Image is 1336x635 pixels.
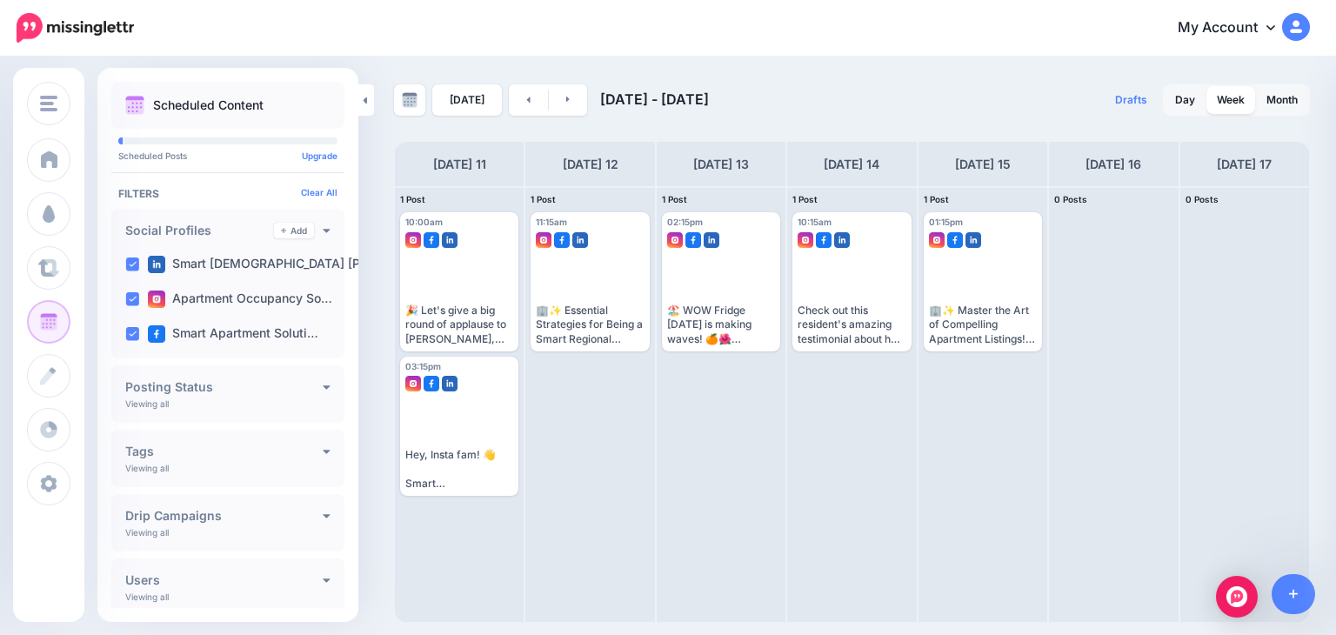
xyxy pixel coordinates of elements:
img: facebook-square.png [424,376,439,391]
div: 🏖️ WOW Fridge [DATE] is making waves! 🍊🌺 We're diving into communities with spectacular stocked f... [667,304,775,346]
span: 0 Posts [1054,194,1087,204]
img: instagram-square.png [405,232,421,248]
span: [DATE] - [DATE] [600,90,709,108]
img: linkedin-square.png [965,232,981,248]
img: instagram-square.png [148,291,165,308]
h4: [DATE] 12 [563,154,618,175]
span: 0 Posts [1186,194,1219,204]
span: 1 Post [924,194,949,204]
a: My Account [1160,7,1310,50]
h4: Filters [118,187,337,200]
span: 1 Post [400,194,425,204]
img: linkedin-square.png [834,232,850,248]
div: Hey, Insta fam! 👋 Smart [DEMOGRAPHIC_DATA] [PERSON_NAME] here, ready to share my essential strate... [405,448,513,491]
label: Apartment Occupancy So… [148,291,332,308]
span: 1 Post [792,194,818,204]
img: calendar-grey-darker.png [402,92,417,108]
a: Upgrade [302,150,337,161]
span: 10:15am [798,217,832,227]
a: Day [1165,86,1206,114]
img: facebook-square.png [554,232,570,248]
h4: [DATE] 11 [433,154,486,175]
img: facebook-square.png [685,232,701,248]
div: 🎉 Let's give a big round of applause to [PERSON_NAME], this week's winner of the Smart Staffer Aw... [405,304,513,346]
span: 10:00am [405,217,443,227]
img: calendar.png [125,96,144,115]
a: Week [1206,86,1255,114]
p: Viewing all [125,463,169,473]
h4: Social Profiles [125,224,274,237]
a: Add [274,223,314,238]
a: Month [1256,86,1308,114]
h4: Tags [125,445,323,458]
h4: Drip Campaigns [125,510,323,522]
img: instagram-square.png [405,376,421,391]
a: Clear All [301,187,337,197]
img: menu.png [40,96,57,111]
img: linkedin-square.png [572,232,588,248]
p: Viewing all [125,592,169,602]
img: facebook-square.png [148,325,165,343]
div: 🏢✨ Essential Strategies for Being a Smart Regional Manager ✨🏢 🤝 Be supportive: Encourage open com... [536,304,644,346]
div: Open Intercom Messenger [1216,576,1258,618]
p: Viewing all [125,398,169,409]
span: 01:15pm [929,217,963,227]
img: facebook-square.png [424,232,439,248]
h4: Users [125,574,323,586]
img: instagram-square.png [798,232,813,248]
span: 11:15am [536,217,567,227]
img: linkedin-square.png [442,232,458,248]
h4: [DATE] 14 [824,154,879,175]
img: instagram-square.png [929,232,945,248]
span: Drafts [1115,95,1147,105]
h4: [DATE] 15 [955,154,1011,175]
label: Smart [DEMOGRAPHIC_DATA] [PERSON_NAME]… [148,256,459,273]
span: 03:15pm [405,361,441,371]
img: facebook-square.png [947,232,963,248]
h4: Posting Status [125,381,323,393]
span: 02:15pm [667,217,703,227]
img: linkedin-square.png [704,232,719,248]
label: Smart Apartment Soluti… [148,325,318,343]
a: Drafts [1105,84,1158,116]
span: 1 Post [662,194,687,204]
h4: [DATE] 13 [693,154,749,175]
img: instagram-square.png [536,232,551,248]
img: linkedin-square.png [148,256,165,273]
p: Scheduled Posts [118,151,337,160]
div: Check out this resident's amazing testimonial about how our TikTok content influenced their renta... [798,304,905,346]
h4: [DATE] 16 [1085,154,1141,175]
img: linkedin-square.png [442,376,458,391]
a: [DATE] [432,84,502,116]
img: instagram-square.png [667,232,683,248]
p: Viewing all [125,527,169,538]
img: Missinglettr [17,13,134,43]
img: facebook-square.png [816,232,832,248]
span: 1 Post [531,194,556,204]
div: 🏢✨ Master the Art of Compelling Apartment Listings! 🔑🏠 Our latest guide shows you how to transfor... [929,304,1037,346]
p: Scheduled Content [153,99,264,111]
h4: [DATE] 17 [1217,154,1272,175]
